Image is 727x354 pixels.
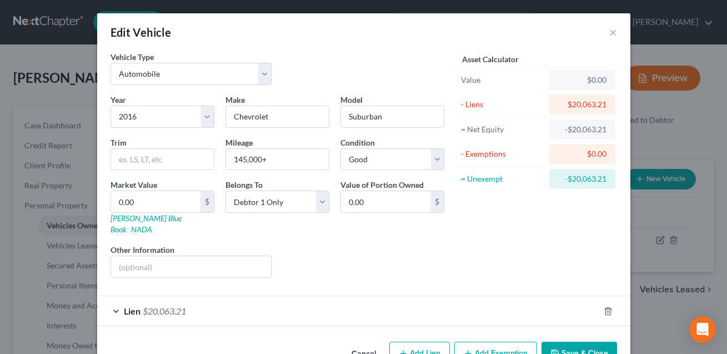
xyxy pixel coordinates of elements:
[111,179,157,191] label: Market Value
[111,149,214,170] input: ex. LS, LT, etc
[225,180,263,190] span: Belongs To
[689,316,716,343] div: Open Intercom Messenger
[225,95,245,104] span: Make
[111,256,272,277] input: (optional)
[462,53,519,65] label: Asset Calculator
[461,74,545,86] div: Value
[124,306,141,316] span: Lien
[558,124,606,135] div: -$20,063.21
[558,74,606,86] div: $0.00
[461,148,545,159] div: - Exemptions
[111,24,172,40] div: Edit Vehicle
[111,244,174,256] label: Other Information
[225,137,253,148] label: Mileage
[340,137,375,148] label: Condition
[200,191,214,212] div: $
[558,148,606,159] div: $0.00
[131,225,152,234] a: NADA
[111,94,126,106] label: Year
[461,99,545,110] div: - Liens
[341,106,444,127] input: ex. Altima
[558,99,606,110] div: $20,063.21
[341,191,430,212] input: 0.00
[461,124,545,135] div: = Net Equity
[430,191,444,212] div: $
[340,179,424,191] label: Value of Portion Owned
[111,213,182,234] a: [PERSON_NAME] Blue Book
[340,94,363,106] label: Model
[226,106,329,127] input: ex. Nissan
[111,191,200,212] input: 0.00
[609,26,617,39] button: ×
[111,51,154,63] label: Vehicle Type
[226,149,329,170] input: --
[143,306,186,316] span: $20,063.21
[461,173,545,185] div: = Unexempt
[558,173,606,185] div: -$20,063.21
[111,137,127,148] label: Trim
